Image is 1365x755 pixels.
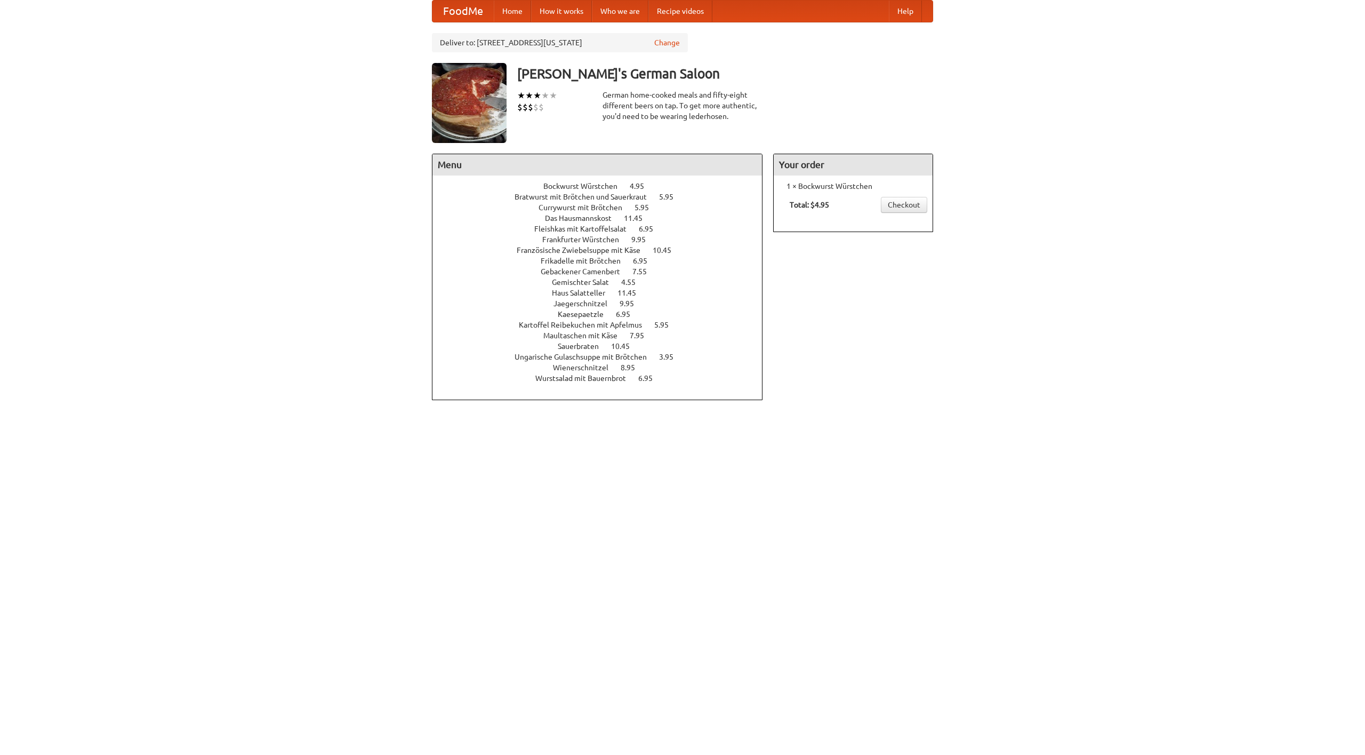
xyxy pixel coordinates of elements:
li: $ [528,101,533,113]
li: ★ [533,90,541,101]
span: Kaesepaetzle [558,310,614,319]
li: ★ [549,90,557,101]
a: Kaesepaetzle 6.95 [558,310,650,319]
span: 9.95 [631,235,656,244]
li: ★ [517,90,525,101]
a: Haus Salatteller 11.45 [552,289,656,297]
li: $ [523,101,528,113]
a: Ungarische Gulaschsuppe mit Brötchen 3.95 [515,353,693,361]
a: Französische Zwiebelsuppe mit Käse 10.45 [517,246,691,255]
a: Frankfurter Würstchen 9.95 [542,235,665,244]
a: Gebackener Camenbert 7.55 [541,267,667,276]
span: Gemischter Salat [552,278,620,287]
span: 7.95 [630,331,655,340]
span: Ungarische Gulaschsuppe mit Brötchen [515,353,657,361]
span: Kartoffel Reibekuchen mit Apfelmus [519,321,653,329]
a: Wurstsalad mit Bauernbrot 6.95 [535,374,672,383]
li: $ [517,101,523,113]
h4: Your order [774,154,933,176]
span: 4.95 [630,182,655,190]
span: 6.95 [638,374,663,383]
span: Wurstsalad mit Bauernbrot [535,374,637,383]
span: 6.95 [633,257,658,265]
span: Haus Salatteller [552,289,616,297]
span: 6.95 [639,225,664,233]
span: 4.55 [621,278,646,287]
li: $ [539,101,544,113]
span: 3.95 [659,353,684,361]
a: Das Hausmannskost 11.45 [545,214,662,222]
span: 10.45 [653,246,682,255]
a: Who we are [592,1,648,22]
a: Change [654,37,680,48]
a: Currywurst mit Brötchen 5.95 [539,203,669,212]
span: 9.95 [620,299,645,308]
li: ★ [525,90,533,101]
div: German home-cooked meals and fifty-eight different beers on tap. To get more authentic, you'd nee... [603,90,762,122]
a: How it works [531,1,592,22]
a: Recipe videos [648,1,712,22]
a: Fleishkas mit Kartoffelsalat 6.95 [534,225,673,233]
span: Sauerbraten [558,342,609,351]
span: 5.95 [635,203,660,212]
span: 5.95 [654,321,679,329]
div: Deliver to: [STREET_ADDRESS][US_STATE] [432,33,688,52]
span: 11.45 [617,289,647,297]
span: Wienerschnitzel [553,363,619,372]
span: 5.95 [659,193,684,201]
li: $ [533,101,539,113]
span: Bratwurst mit Brötchen und Sauerkraut [515,193,657,201]
a: Maultaschen mit Käse 7.95 [543,331,664,340]
a: Frikadelle mit Brötchen 6.95 [541,257,667,265]
span: Jaegerschnitzel [553,299,618,308]
span: Französische Zwiebelsuppe mit Käse [517,246,651,255]
a: Checkout [881,197,927,213]
h4: Menu [432,154,762,176]
span: 7.55 [632,267,657,276]
a: Wienerschnitzel 8.95 [553,363,655,372]
span: Maultaschen mit Käse [543,331,628,340]
span: Das Hausmannskost [545,214,622,222]
span: 11.45 [624,214,653,222]
h3: [PERSON_NAME]'s German Saloon [517,63,933,84]
a: FoodMe [432,1,494,22]
a: Gemischter Salat 4.55 [552,278,655,287]
a: Home [494,1,531,22]
span: Frankfurter Würstchen [542,235,630,244]
a: Kartoffel Reibekuchen mit Apfelmus 5.95 [519,321,688,329]
span: 8.95 [621,363,646,372]
img: angular.jpg [432,63,507,143]
a: Help [889,1,922,22]
a: Bockwurst Würstchen 4.95 [543,182,664,190]
a: Jaegerschnitzel 9.95 [553,299,654,308]
b: Total: $4.95 [790,201,829,209]
span: Bockwurst Würstchen [543,182,628,190]
span: Fleishkas mit Kartoffelsalat [534,225,637,233]
span: Frikadelle mit Brötchen [541,257,631,265]
a: Bratwurst mit Brötchen und Sauerkraut 5.95 [515,193,693,201]
li: ★ [541,90,549,101]
span: Currywurst mit Brötchen [539,203,633,212]
span: 6.95 [616,310,641,319]
li: 1 × Bockwurst Würstchen [779,181,927,192]
a: Sauerbraten 10.45 [558,342,649,351]
span: Gebackener Camenbert [541,267,631,276]
span: 10.45 [611,342,640,351]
